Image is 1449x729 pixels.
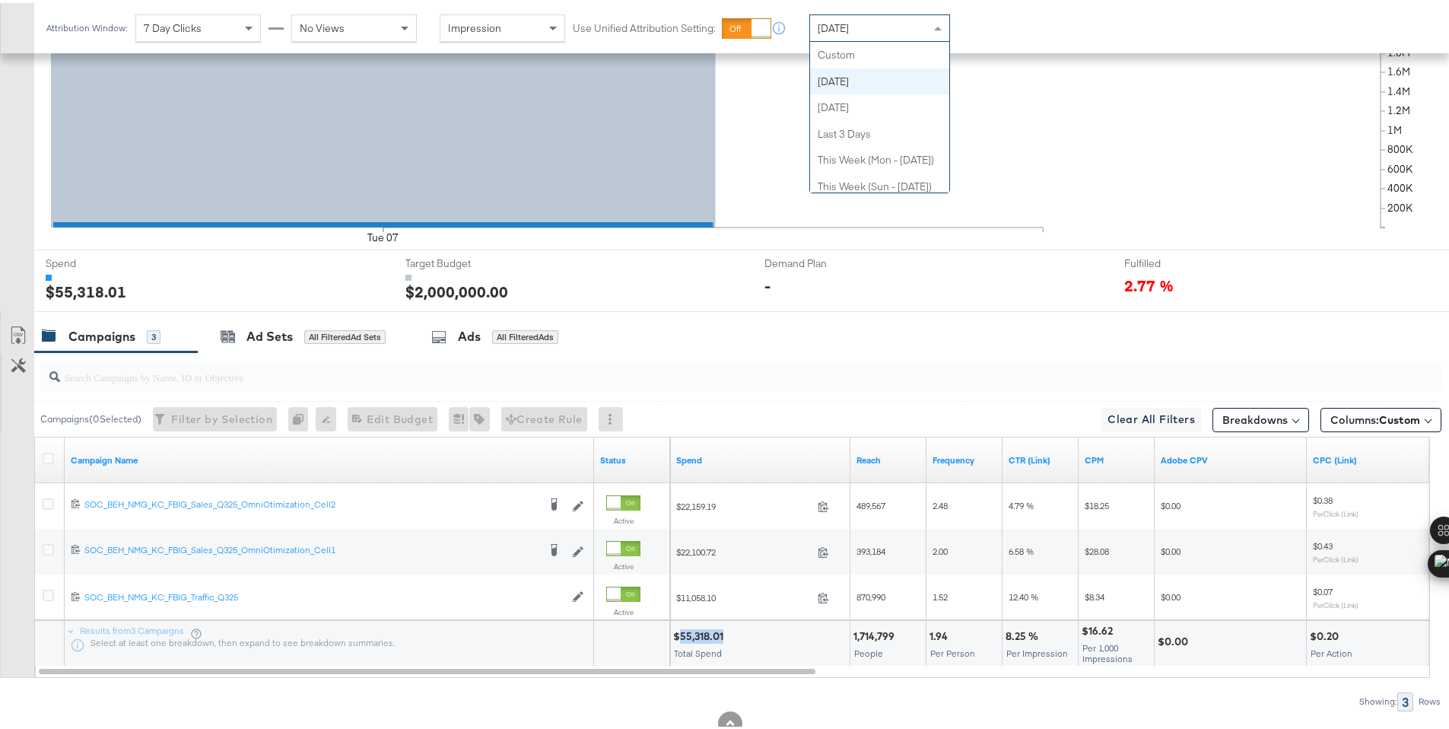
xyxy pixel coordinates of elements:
[1161,451,1301,463] a: Adobe CPV
[84,495,538,511] a: SOC_BEH_NMG_KC_FBIG_Sales_Q325_OmniOtimization_Cell2
[810,144,949,170] div: This Week (Mon - [DATE])
[933,451,996,463] a: The average number of times your ad was served to each person.
[1161,543,1180,554] span: $0.00
[84,588,564,601] a: SOC_BEH_NMG_KC_FBIG_Traffic_Q325
[1313,583,1333,594] span: $0.07
[84,541,538,556] a: SOC_BEH_NMG_KC_FBIG_Sales_Q325_OmniOtimization_Cell1
[1006,626,1043,641] div: 8.25 %
[1313,506,1358,515] sub: Per Click (Link)
[300,18,345,32] span: No Views
[147,327,160,341] div: 3
[246,325,293,342] div: Ad Sets
[1311,645,1352,656] span: Per Action
[573,18,716,33] label: Use Unified Attribution Setting:
[84,588,564,600] div: SOC_BEH_NMG_KC_FBIG_Traffic_Q325
[1161,497,1180,508] span: $0.00
[405,253,520,268] span: Target Budget
[288,404,316,428] div: 0
[46,20,128,30] div: Attribution Window:
[854,645,883,656] span: People
[68,325,135,342] div: Campaigns
[1006,645,1068,656] span: Per Impression
[764,272,771,294] div: -
[810,91,949,118] div: [DATE]
[810,65,949,92] div: [DATE]
[606,604,640,614] label: Active
[853,626,899,641] div: 1,714,799
[1158,632,1193,646] div: $0.00
[1313,492,1333,503] span: $0.38
[810,39,949,65] div: Custom
[458,325,481,342] div: Ads
[933,543,948,554] span: 2.00
[46,253,160,268] span: Spend
[1310,626,1343,641] div: $0.20
[676,451,844,463] a: The total amount spent to date.
[606,513,640,523] label: Active
[856,543,885,554] span: 393,184
[1101,405,1201,429] button: Clear All Filters
[492,327,558,341] div: All Filtered Ads
[1082,621,1117,635] div: $16.62
[405,278,508,300] div: $2,000,000.00
[600,451,664,463] a: Shows the current state of your Ad Campaign.
[1313,537,1333,549] span: $0.43
[1124,253,1238,268] span: Fulfilled
[810,170,949,197] div: This Week (Sun - [DATE])
[676,589,812,600] span: $11,058.10
[1379,410,1420,424] span: Custom
[856,497,885,508] span: 489,567
[144,18,202,32] span: 7 Day Clicks
[84,541,538,553] div: SOC_BEH_NMG_KC_FBIG_Sales_Q325_OmniOtimization_Cell1
[1009,588,1038,600] span: 12.40 %
[71,451,588,463] a: Your campaign name.
[1313,552,1358,561] sub: Per Click (Link)
[40,409,141,423] div: Campaigns ( 0 Selected)
[930,645,975,656] span: Per Person
[1085,497,1109,508] span: $18.25
[60,353,1313,383] input: Search Campaigns by Name, ID or Objective
[46,278,126,300] div: $55,318.01
[606,559,640,568] label: Active
[929,626,952,641] div: 1.94
[1212,405,1309,429] button: Breakdowns
[1358,693,1397,704] div: Showing:
[676,498,812,509] span: $22,159.19
[84,495,538,508] div: SOC_BEH_NMG_KC_FBIG_Sales_Q325_OmniOtimization_Cell2
[1082,639,1133,661] span: Per 1,000 Impressions
[1009,543,1034,554] span: 6.58 %
[304,327,386,341] div: All Filtered Ad Sets
[1085,543,1109,554] span: $28.08
[1161,588,1180,600] span: $0.00
[367,228,399,241] text: Tue 07
[933,497,948,508] span: 2.48
[1418,693,1441,704] div: Rows
[676,543,812,555] span: $22,100.72
[1330,409,1420,425] span: Columns:
[764,253,879,268] span: Demand Plan
[448,18,501,32] span: Impression
[1009,451,1072,463] a: The number of clicks received on a link in your ad divided by the number of impressions.
[933,588,948,600] span: 1.52
[856,588,885,600] span: 870,990
[673,626,728,641] div: $55,318.01
[810,118,949,145] div: Last 3 Days
[818,18,849,32] span: [DATE]
[1107,407,1195,426] span: Clear All Filters
[1124,272,1174,292] span: 2.77 %
[1397,689,1413,708] div: 3
[856,451,920,463] a: The number of people your ad was served to.
[1313,597,1358,606] sub: Per Click (Link)
[1085,588,1104,600] span: $8.34
[674,645,722,656] span: Total Spend
[1009,497,1034,508] span: 4.79 %
[1320,405,1441,429] button: Columns:Custom
[1085,451,1149,463] a: The average cost you've paid to have 1,000 impressions of your ad.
